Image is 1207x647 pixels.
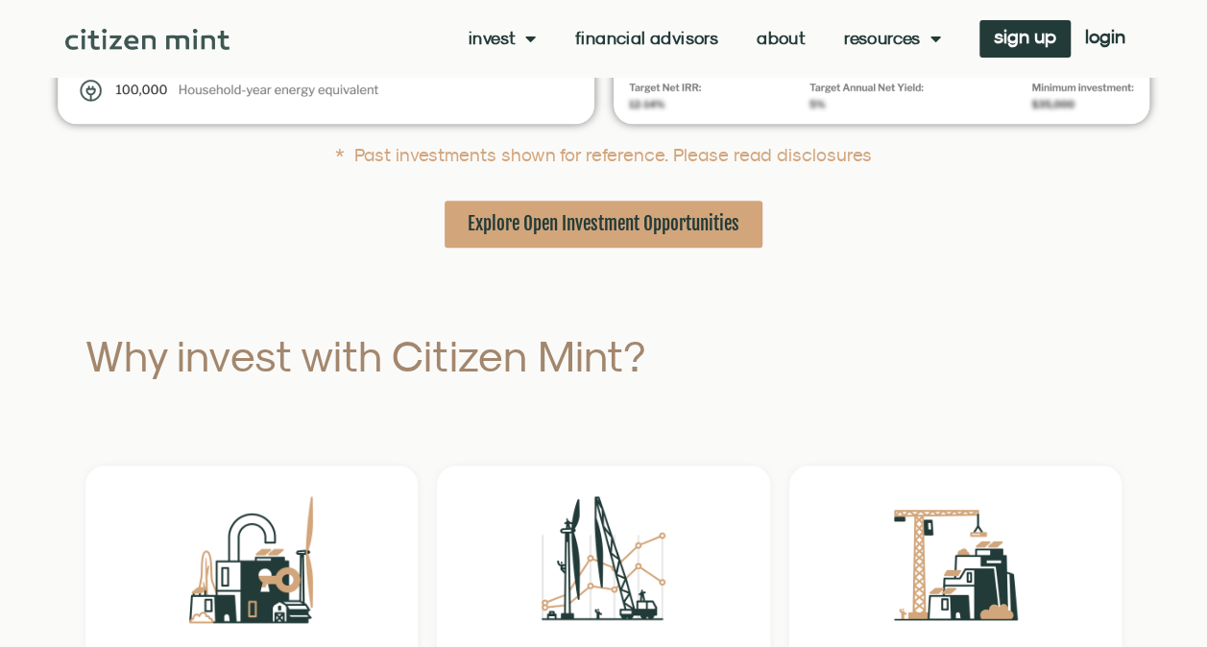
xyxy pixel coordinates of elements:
[994,30,1056,43] span: sign up
[445,201,762,248] a: Explore Open Investment Opportunities
[1085,30,1125,43] span: login
[468,212,739,236] span: Explore Open Investment Opportunities
[469,29,941,48] nav: Menu
[979,20,1071,58] a: sign up
[575,29,718,48] a: Financial Advisors
[65,29,229,50] img: Citizen Mint
[844,29,941,48] a: Resources
[469,29,537,48] a: Invest
[335,144,872,165] a: * Past investments shown for reference. Please read disclosures
[85,334,753,377] h2: Why invest with Citizen Mint?
[757,29,806,48] a: About
[1071,20,1140,58] a: login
